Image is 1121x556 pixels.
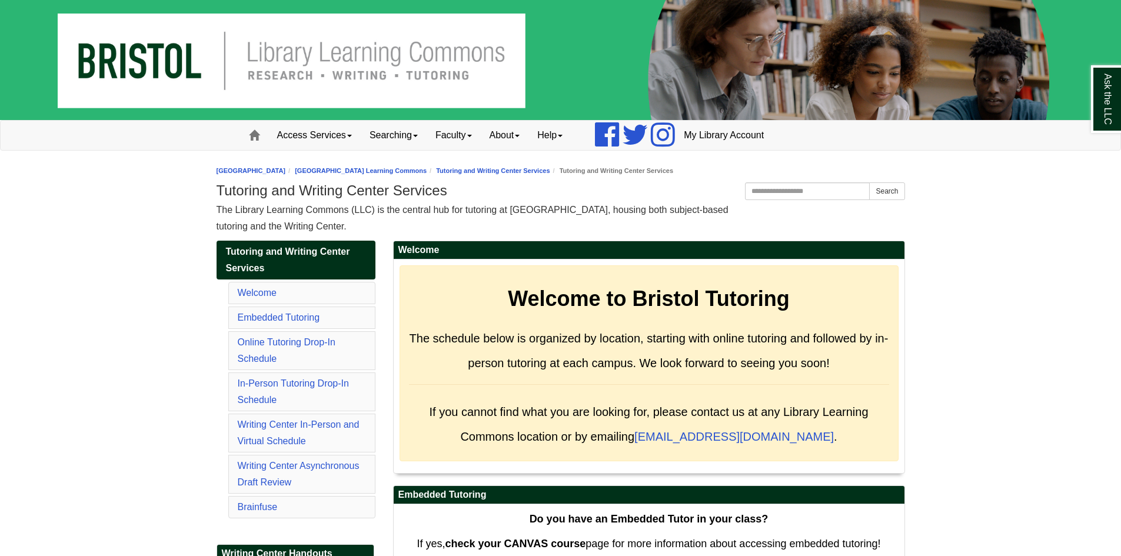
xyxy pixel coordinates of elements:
a: About [481,121,529,150]
a: Writing Center In-Person and Virtual Schedule [238,420,360,446]
a: Writing Center Asynchronous Draft Review [238,461,360,487]
a: Embedded Tutoring [238,312,320,322]
a: Brainfuse [238,502,278,512]
a: [EMAIL_ADDRESS][DOMAIN_NAME] [634,430,834,443]
strong: check your CANVAS course [445,538,586,550]
span: Tutoring and Writing Center Services [226,247,350,273]
a: Faculty [427,121,481,150]
a: Searching [361,121,427,150]
span: If yes, page for more information about accessing embedded tutoring! [417,538,880,550]
a: Welcome [238,288,277,298]
h2: Embedded Tutoring [394,486,904,504]
a: Tutoring and Writing Center Services [436,167,550,174]
a: Access Services [268,121,361,150]
a: My Library Account [675,121,773,150]
a: Help [528,121,571,150]
button: Search [869,182,904,200]
h1: Tutoring and Writing Center Services [217,182,905,199]
a: [GEOGRAPHIC_DATA] Learning Commons [295,167,427,174]
a: [GEOGRAPHIC_DATA] [217,167,286,174]
span: If you cannot find what you are looking for, please contact us at any Library Learning Commons lo... [429,405,868,443]
nav: breadcrumb [217,165,905,177]
a: In-Person Tutoring Drop-In Schedule [238,378,349,405]
strong: Welcome to Bristol Tutoring [508,287,790,311]
li: Tutoring and Writing Center Services [550,165,673,177]
span: The schedule below is organized by location, starting with online tutoring and followed by in-per... [410,332,889,369]
span: The Library Learning Commons (LLC) is the central hub for tutoring at [GEOGRAPHIC_DATA], housing ... [217,205,729,231]
a: Tutoring and Writing Center Services [217,241,375,279]
strong: Do you have an Embedded Tutor in your class? [530,513,769,525]
a: Online Tutoring Drop-In Schedule [238,337,335,364]
h2: Welcome [394,241,904,259]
